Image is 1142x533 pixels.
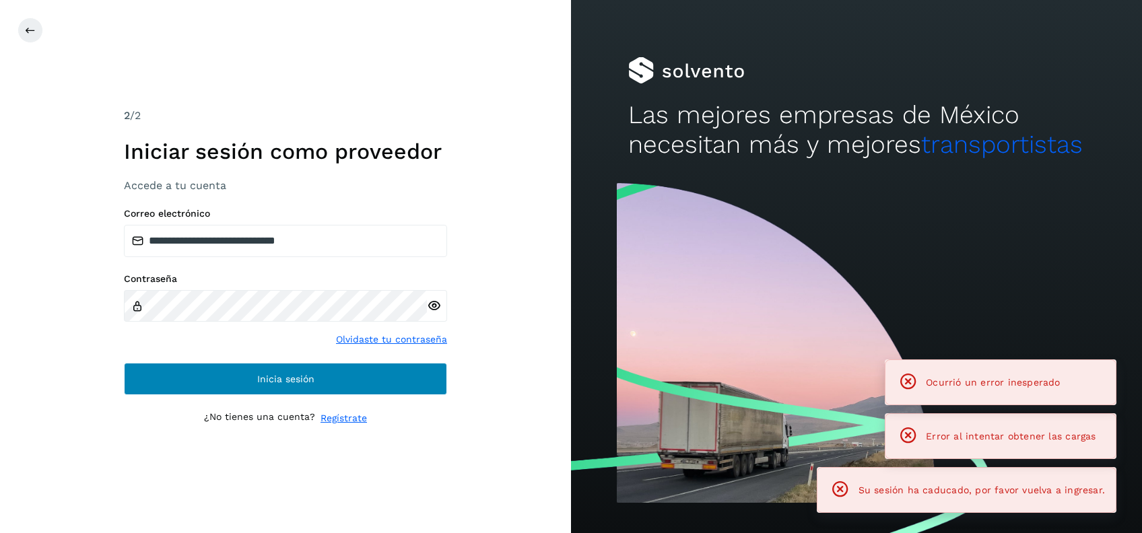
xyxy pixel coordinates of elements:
p: ¿No tienes una cuenta? [204,411,315,425]
h2: Las mejores empresas de México necesitan más y mejores [628,100,1085,160]
h1: Iniciar sesión como proveedor [124,139,447,164]
span: Inicia sesión [257,374,314,384]
div: /2 [124,108,447,124]
span: transportistas [921,130,1083,159]
a: Regístrate [321,411,367,425]
a: Olvidaste tu contraseña [336,332,447,347]
span: 2 [124,109,130,122]
label: Contraseña [124,273,447,285]
label: Correo electrónico [124,208,447,219]
button: Inicia sesión [124,363,447,395]
h3: Accede a tu cuenta [124,179,447,192]
span: Su sesión ha caducado, por favor vuelva a ingresar. [859,485,1105,495]
span: Error al intentar obtener las cargas [926,431,1096,441]
span: Ocurrió un error inesperado [926,377,1060,388]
